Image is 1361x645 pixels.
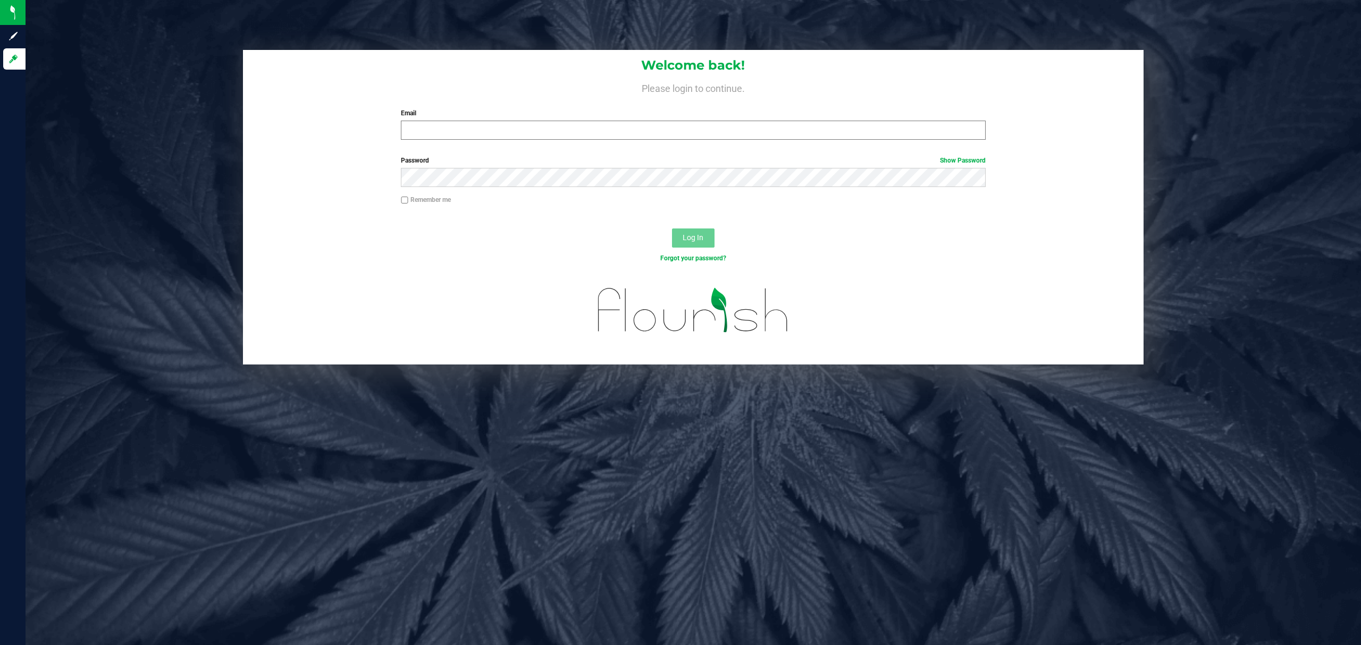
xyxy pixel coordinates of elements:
a: Show Password [940,157,986,164]
a: Forgot your password? [660,254,726,262]
inline-svg: Log in [8,54,19,64]
img: flourish_logo.svg [581,274,806,346]
button: Log In [672,228,715,248]
span: Log In [683,233,703,242]
span: Password [401,157,429,164]
h1: Welcome back! [243,58,1144,72]
h4: Please login to continue. [243,81,1144,94]
label: Email [401,108,986,118]
input: Remember me [401,197,408,204]
inline-svg: Sign up [8,31,19,41]
label: Remember me [401,195,451,205]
